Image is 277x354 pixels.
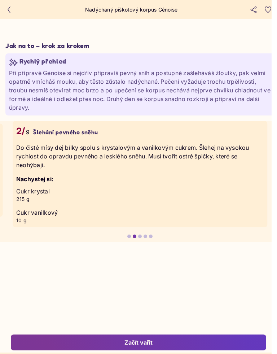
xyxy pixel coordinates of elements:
h4: Rychlý přehled [19,57,66,65]
h3: Jak na to – krok za krokem [5,41,274,50]
p: 10 g [16,217,264,224]
p: Do čisté mísy dej bílky spolu s krystalovým a vanilkovým cukrem. Šlehej na vysokou rychlost do op... [16,143,264,169]
div: Začít vařit [19,338,258,346]
p: 215 g [16,196,264,203]
h3: Nachystej si: [16,175,264,183]
p: 9 [26,128,30,136]
p: Cukr krystal [16,187,264,196]
p: 2/ [16,124,25,138]
p: Při přípravě Génoise si nejdřív připravíš pevný sníh a postupně zašleháváš žloutky, pak velmi opa... [9,69,271,112]
p: Šlehání pevného sněhu [33,128,98,136]
p: Cukr vanilkový [16,208,264,217]
button: Začít vařit [11,335,266,350]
